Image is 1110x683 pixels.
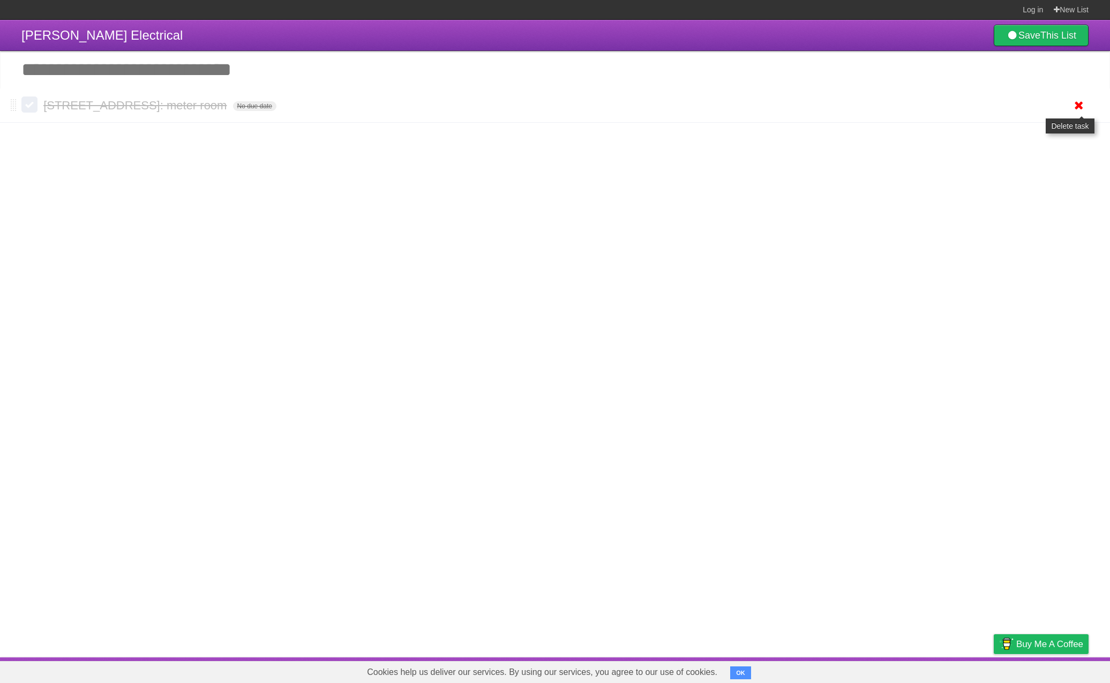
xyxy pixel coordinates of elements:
b: This List [1040,30,1076,41]
label: Done [21,96,37,113]
a: About [851,660,874,680]
span: [STREET_ADDRESS]: meter room [43,99,229,112]
a: Buy me a coffee [994,634,1089,654]
a: Terms [943,660,967,680]
a: Suggest a feature [1021,660,1089,680]
span: [PERSON_NAME] Electrical [21,28,183,42]
button: OK [730,666,751,679]
span: No due date [233,101,276,111]
span: Cookies help us deliver our services. By using our services, you agree to our use of cookies. [356,662,728,683]
a: SaveThis List [994,25,1089,46]
a: Privacy [980,660,1008,680]
span: Buy me a coffee [1016,635,1083,654]
a: Developers [887,660,930,680]
img: Buy me a coffee [999,635,1014,653]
